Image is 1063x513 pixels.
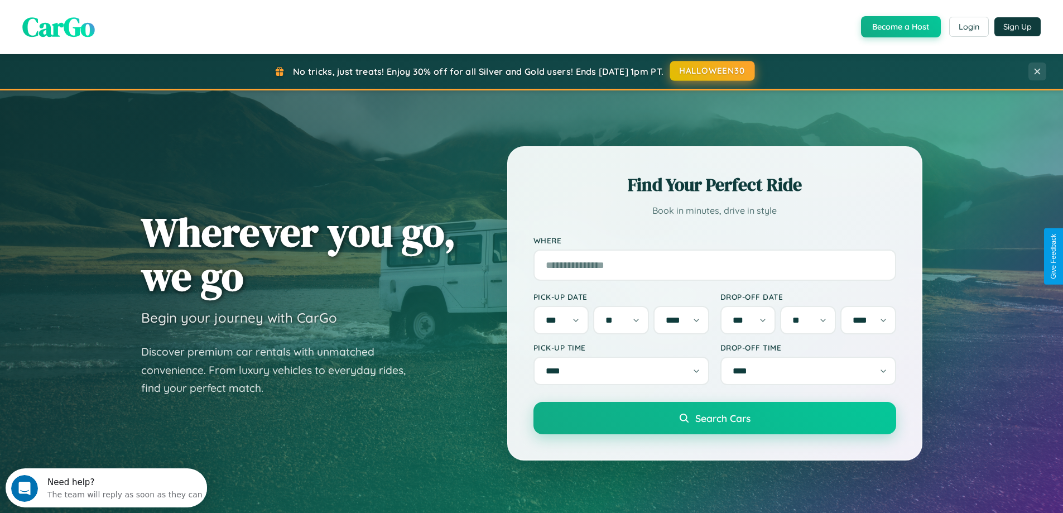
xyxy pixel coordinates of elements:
[293,66,663,77] span: No tricks, just treats! Enjoy 30% off for all Silver and Gold users! Ends [DATE] 1pm PT.
[949,17,989,37] button: Login
[141,343,420,397] p: Discover premium car rentals with unmatched convenience. From luxury vehicles to everyday rides, ...
[22,8,95,45] span: CarGo
[533,172,896,197] h2: Find Your Perfect Ride
[533,343,709,352] label: Pick-up Time
[670,61,755,81] button: HALLOWEEN30
[42,18,197,30] div: The team will reply as soon as they can
[994,17,1041,36] button: Sign Up
[6,468,207,507] iframe: Intercom live chat discovery launcher
[861,16,941,37] button: Become a Host
[1050,234,1057,279] div: Give Feedback
[533,292,709,301] label: Pick-up Date
[533,203,896,219] p: Book in minutes, drive in style
[4,4,208,35] div: Open Intercom Messenger
[720,343,896,352] label: Drop-off Time
[11,475,38,502] iframe: Intercom live chat
[695,412,751,424] span: Search Cars
[720,292,896,301] label: Drop-off Date
[42,9,197,18] div: Need help?
[141,309,337,326] h3: Begin your journey with CarGo
[533,236,896,245] label: Where
[533,402,896,434] button: Search Cars
[141,210,456,298] h1: Wherever you go, we go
